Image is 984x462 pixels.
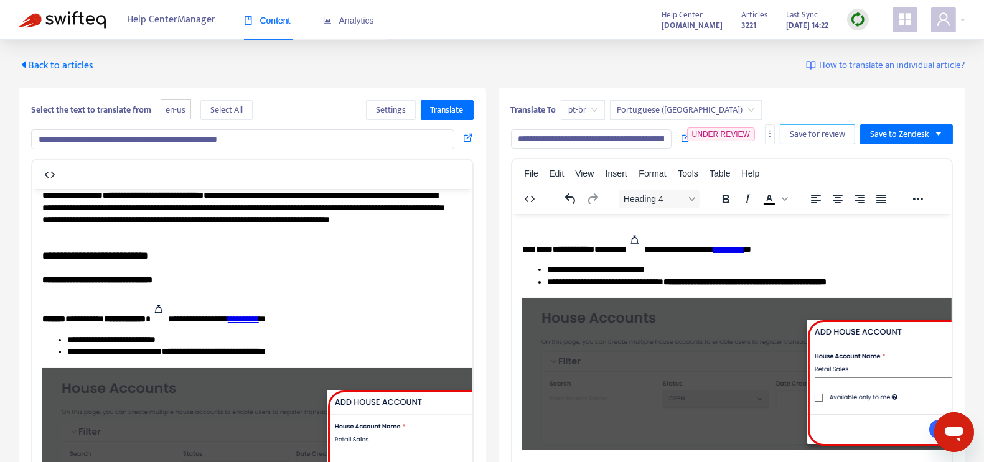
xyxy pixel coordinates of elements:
img: sync.dc5367851b00ba804db3.png [850,12,866,27]
span: Insert [606,169,627,178]
span: Help [742,169,760,178]
span: Back to articles [19,57,93,74]
button: Translate [421,100,474,120]
span: Help Center Manager [128,8,216,32]
span: area-chart [323,16,332,25]
span: pt-br [568,101,597,119]
span: Table [710,169,730,178]
button: Settings [366,100,416,120]
span: Help Center [662,8,703,22]
span: UNDER REVIEW [692,130,750,139]
span: Format [639,169,666,178]
span: Analytics [323,16,374,25]
span: Settings [376,103,406,117]
b: Select the text to translate from [31,103,151,117]
div: Text color Black [758,190,789,208]
button: Reveal or hide additional toolbar items [907,190,928,208]
span: Translate [431,103,464,117]
iframe: Button to launch messaging window [934,412,974,452]
span: appstore [897,12,912,27]
span: Save for review [790,127,845,141]
span: en-us [161,99,191,120]
a: How to translate an individual article? [806,58,965,73]
button: Justify [870,190,891,208]
span: File [524,169,538,178]
button: more [765,124,775,144]
img: 40476550718107 [10,179,597,331]
span: Content [244,16,291,25]
span: View [575,169,594,178]
button: Save for review [780,124,855,144]
span: Last Sync [786,8,818,22]
button: Italic [736,190,757,208]
button: Align right [848,190,869,208]
span: How to translate an individual article? [819,58,965,73]
span: Heading 4 [623,194,684,204]
span: Portuguese (Brazil) [617,101,754,119]
span: user [936,12,951,27]
b: Translate To [511,103,556,117]
button: Bold [715,190,736,208]
button: Block Heading 4 [618,190,699,208]
button: Undo [560,190,581,208]
img: 40477597811483 [10,84,597,236]
button: Align center [827,190,848,208]
span: book [244,16,253,25]
strong: 3221 [741,19,756,32]
button: Align left [805,190,826,208]
span: Save to Zendesk [870,127,929,141]
span: Articles [741,8,767,22]
button: Save to Zendeskcaret-down [860,124,953,144]
img: image-link [806,60,816,70]
button: Select All [200,100,253,120]
span: caret-left [19,60,29,70]
a: [DOMAIN_NAME] [662,18,723,32]
span: Select All [210,103,243,117]
strong: [DATE] 14:22 [786,19,828,32]
button: Redo [581,190,602,208]
strong: [DOMAIN_NAME] [662,19,723,32]
img: Swifteq [19,11,106,29]
span: more [766,129,774,138]
span: Tools [678,169,698,178]
span: caret-down [934,129,943,138]
span: Edit [549,169,564,178]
